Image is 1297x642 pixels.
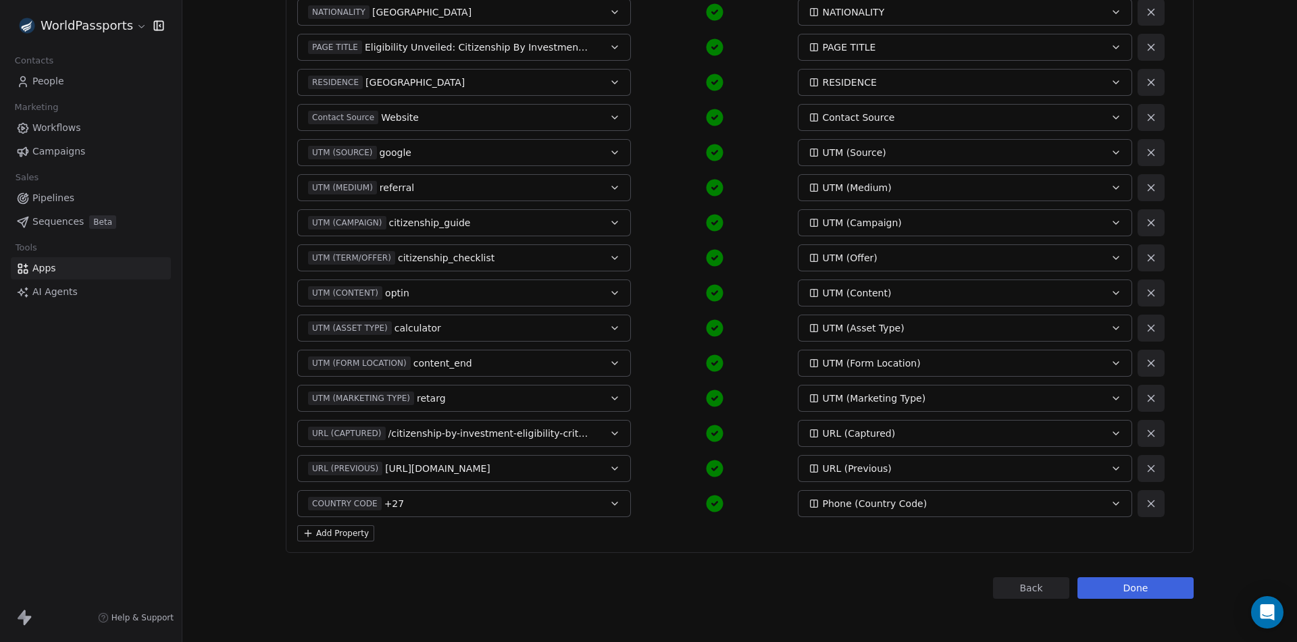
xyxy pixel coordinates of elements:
[822,216,901,230] span: UTM (Campaign)
[822,497,927,510] span: Phone (Country Code)
[389,216,471,230] span: citizenship_guide
[385,462,490,475] span: [URL][DOMAIN_NAME]
[41,17,133,34] span: WorldPassports
[11,211,171,233] a: SequencesBeta
[822,427,895,440] span: URL (Captured)
[9,97,64,117] span: Marketing
[98,612,174,623] a: Help & Support
[32,121,81,135] span: Workflows
[11,257,171,279] a: Apps
[388,427,590,440] span: /citizenship-by-investment-eligibility-criteria/
[9,238,43,258] span: Tools
[380,181,414,194] span: referral
[1077,577,1194,599] button: Done
[308,427,386,440] span: URL (CAPTURED)
[822,5,884,19] span: NATIONALITY
[32,285,78,299] span: AI Agents
[308,76,363,89] span: RESIDENCE
[822,76,876,89] span: RESIDENCE
[308,392,414,405] span: UTM (MARKETING TYPE)
[32,261,56,275] span: Apps
[365,76,465,89] span: [GEOGRAPHIC_DATA]
[365,41,589,54] span: Eligibility Unveiled: Citizenship By Investment Criteria
[398,251,494,265] span: citizenship_checklist
[308,216,386,230] span: UTM (CAMPAIGN)
[993,577,1069,599] button: Back
[822,462,891,475] span: URL (Previous)
[822,41,875,54] span: PAGE TITLE
[385,286,409,300] span: optin
[32,74,64,88] span: People
[297,525,374,541] button: Add Property
[822,181,891,194] span: UTM (Medium)
[308,41,362,54] span: PAGE TITLE
[11,70,171,92] a: People
[384,497,405,510] span: +27
[11,187,171,209] a: Pipelines
[822,111,894,124] span: Contact Source
[111,612,174,623] span: Help & Support
[308,497,382,510] span: COUNTRY CODE
[822,392,925,405] span: UTM (Marketing Type)
[308,181,377,194] span: UTM (MEDIUM)
[11,281,171,303] a: AI Agents
[32,144,85,159] span: Campaigns
[822,251,877,265] span: UTM (Offer)
[372,5,472,19] span: [GEOGRAPHIC_DATA]
[822,146,886,159] span: UTM (Source)
[308,286,382,300] span: UTM (CONTENT)
[1251,596,1283,628] div: Open Intercom Messenger
[822,321,904,335] span: UTM (Asset Type)
[308,5,370,19] span: NATIONALITY
[417,392,446,405] span: retarg
[381,111,419,124] span: Website
[308,356,411,370] span: UTM (FORM LOCATION)
[19,18,35,34] img: favicon.webp
[11,140,171,163] a: Campaigns
[9,167,45,188] span: Sales
[32,215,84,229] span: Sequences
[308,462,382,475] span: URL (PREVIOUS)
[11,117,171,139] a: Workflows
[308,321,392,335] span: UTM (ASSET TYPE)
[32,191,74,205] span: Pipelines
[822,356,920,370] span: UTM (Form Location)
[9,51,59,71] span: Contacts
[413,356,472,370] span: content_end
[395,321,441,335] span: calculator
[308,111,378,124] span: Contact Source
[89,215,116,229] span: Beta
[308,146,377,159] span: UTM (SOURCE)
[380,146,411,159] span: google
[16,14,144,37] button: WorldPassports
[308,251,395,265] span: UTM (TERM/OFFER)
[822,286,891,300] span: UTM (Content)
